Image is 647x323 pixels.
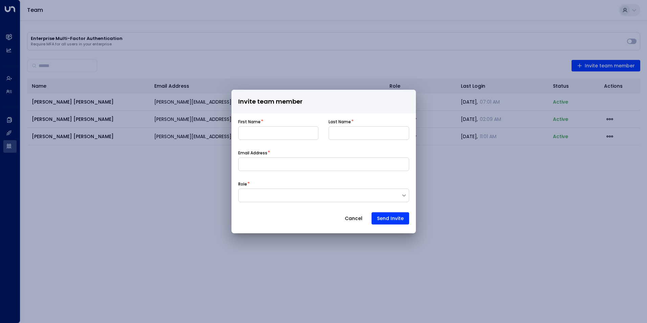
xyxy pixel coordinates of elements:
button: Send Invite [372,212,409,224]
label: Role [238,181,247,187]
label: Last Name [329,119,351,125]
span: Invite team member [238,97,303,107]
label: First Name [238,119,261,125]
label: Email Address [238,150,267,156]
button: Cancel [339,212,368,224]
